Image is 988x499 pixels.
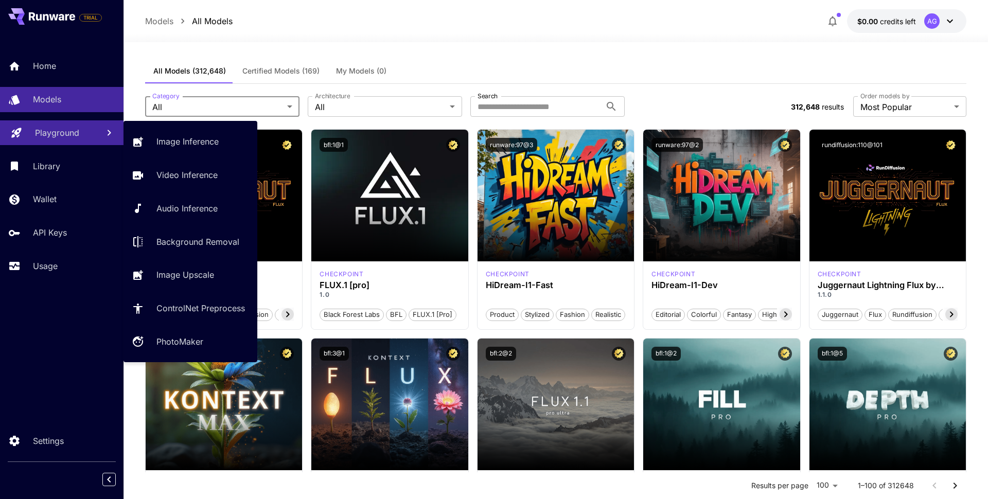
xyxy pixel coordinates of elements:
span: $0.00 [857,17,880,26]
div: fluxpro [320,270,363,279]
p: ControlNet Preprocess [156,302,245,314]
button: runware:97@2 [651,138,703,152]
span: All Models (312,648) [153,66,226,76]
span: credits left [880,17,916,26]
p: checkpoint [651,270,695,279]
button: Collapse sidebar [102,473,116,486]
span: Fashion [556,310,589,320]
label: Architecture [315,92,350,100]
nav: breadcrumb [145,15,233,27]
a: Background Removal [123,229,257,254]
span: Fantasy [724,310,755,320]
p: Models [145,15,173,27]
p: Playground [35,127,79,139]
p: Audio Inference [156,202,218,215]
span: Add your payment card to enable full platform functionality. [79,11,102,24]
div: 100 [813,478,841,493]
span: juggernaut [818,310,862,320]
span: schnell [939,310,969,320]
p: Image Upscale [156,269,214,281]
p: Video Inference [156,169,218,181]
button: Certified Model – Vetted for best performance and includes a commercial license. [944,347,958,361]
p: Models [33,93,61,105]
span: All [152,101,283,113]
p: Image Inference [156,135,219,148]
button: Certified Model – Vetted for best performance and includes a commercial license. [612,347,626,361]
button: Go to next page [945,475,965,496]
div: HiDream Fast [486,270,530,279]
label: Order models by [860,92,909,100]
a: PhotoMaker [123,329,257,354]
p: Usage [33,260,58,272]
button: Certified Model – Vetted for best performance and includes a commercial license. [280,347,294,361]
span: Editorial [652,310,684,320]
button: bfl:1@5 [818,347,847,361]
p: 1–100 of 312648 [858,480,914,491]
p: API Keys [33,226,67,239]
a: ControlNet Preprocess [123,296,257,321]
div: Collapse sidebar [110,470,123,489]
p: checkpoint [320,270,363,279]
button: bfl:2@2 [486,347,516,361]
span: Most Popular [860,101,950,113]
span: Stylized [521,310,553,320]
p: All Models [192,15,233,27]
button: Certified Model – Vetted for best performance and includes a commercial license. [280,138,294,152]
a: Image Upscale [123,262,257,288]
p: Home [33,60,56,72]
p: checkpoint [818,270,861,279]
button: bfl:3@1 [320,347,349,361]
span: My Models (0) [336,66,386,76]
button: Certified Model – Vetted for best performance and includes a commercial license. [778,347,792,361]
span: pro [275,310,293,320]
h3: HiDream-I1-Dev [651,280,791,290]
p: Library [33,160,60,172]
h3: Juggernaut Lightning Flux by RunDiffusion [818,280,958,290]
span: Colorful [687,310,720,320]
p: 1.1.0 [818,290,958,299]
button: $0.00 [847,9,966,33]
span: Certified Models (169) [242,66,320,76]
span: All [315,101,446,113]
a: Video Inference [123,163,257,188]
p: Results per page [751,480,808,491]
button: runware:97@3 [486,138,537,152]
button: Certified Model – Vetted for best performance and includes a commercial license. [778,138,792,152]
a: Audio Inference [123,196,257,221]
p: checkpoint [486,270,530,279]
p: Background Removal [156,236,239,248]
div: FLUX.1 D [818,270,861,279]
span: Product [486,310,518,320]
button: Certified Model – Vetted for best performance and includes a commercial license. [944,138,958,152]
h3: HiDream-I1-Fast [486,280,626,290]
label: Search [478,92,498,100]
button: Certified Model – Vetted for best performance and includes a commercial license. [446,138,460,152]
span: Realistic [592,310,625,320]
span: High Detail [758,310,800,320]
span: TRIAL [80,14,101,22]
p: PhotoMaker [156,335,203,348]
span: flux [865,310,886,320]
button: rundiffusion:110@101 [818,138,887,152]
span: BFL [386,310,406,320]
button: Certified Model – Vetted for best performance and includes a commercial license. [612,138,626,152]
span: 312,648 [791,102,820,111]
button: bfl:1@1 [320,138,348,152]
label: Category [152,92,180,100]
h3: FLUX.1 [pro] [320,280,460,290]
button: bfl:1@2 [651,347,681,361]
span: FLUX.1 [pro] [409,310,456,320]
p: Settings [33,435,64,447]
a: Image Inference [123,129,257,154]
div: $0.00 [857,16,916,27]
span: rundiffusion [889,310,936,320]
p: 1.0 [320,290,460,299]
div: AG [924,13,940,29]
button: Certified Model – Vetted for best performance and includes a commercial license. [446,347,460,361]
span: Black Forest Labs [320,310,383,320]
p: Wallet [33,193,57,205]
